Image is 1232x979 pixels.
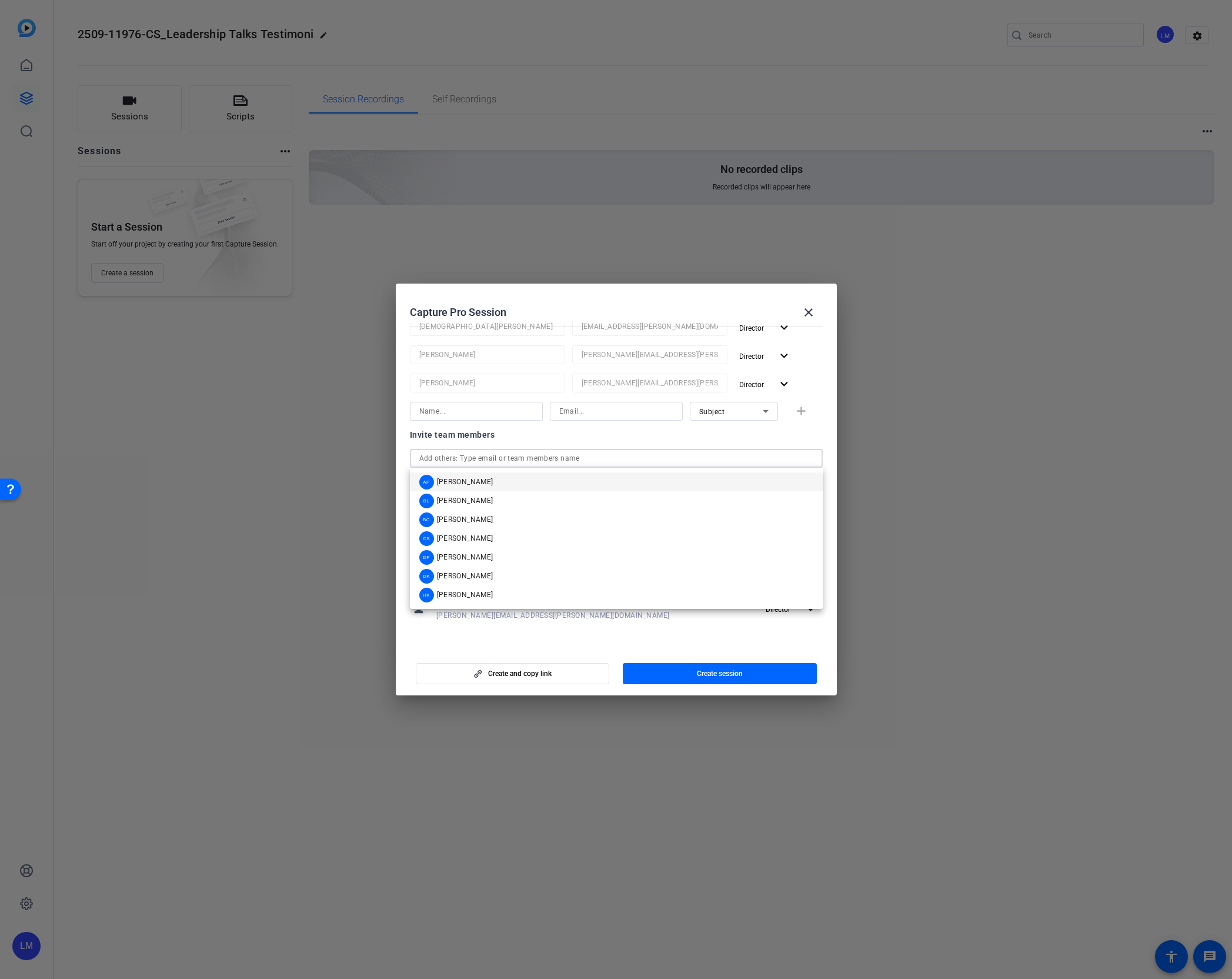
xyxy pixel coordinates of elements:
mat-icon: expand_more [777,349,792,364]
button: Director [761,598,823,620]
span: Director [739,381,764,389]
mat-icon: expand_more [777,377,792,392]
span: Director [739,352,764,361]
div: BL [419,494,434,508]
div: CS [419,531,434,546]
button: Director [734,374,796,395]
input: Email... [582,348,718,362]
div: AP [419,475,434,489]
div: HK [419,588,434,602]
input: Email... [559,404,673,418]
input: Email... [582,319,718,334]
input: Name... [419,404,533,418]
mat-icon: close [802,305,816,319]
div: DP [419,550,434,565]
div: DK [419,569,434,584]
mat-icon: person [410,600,428,618]
span: Director [766,605,790,614]
div: BC [419,512,434,527]
span: Director [739,324,764,332]
input: Name... [419,319,556,334]
input: Name... [419,348,556,362]
span: [PERSON_NAME] [437,534,493,543]
div: Invite team members [410,428,823,442]
button: Create session [623,663,817,684]
mat-icon: expand_more [777,321,792,335]
span: Subject [699,408,725,416]
button: Director [734,317,796,338]
span: [PERSON_NAME] [437,571,493,581]
button: Director [734,345,796,367]
span: Create and copy link [488,669,552,678]
span: [PERSON_NAME][EMAIL_ADDRESS][PERSON_NAME][DOMAIN_NAME] [436,611,670,620]
input: Name... [419,376,556,390]
input: Email... [582,376,718,390]
span: [PERSON_NAME] [437,552,493,562]
button: Create and copy link [416,663,610,684]
input: Add others: Type email or team members name [419,451,813,465]
span: [PERSON_NAME] [437,496,493,505]
span: Create session [697,669,743,678]
span: [PERSON_NAME] [437,590,493,600]
mat-icon: expand_more [803,602,818,617]
div: Capture Pro Session [410,298,823,327]
span: [PERSON_NAME] [437,515,493,524]
span: [PERSON_NAME] [437,477,493,487]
